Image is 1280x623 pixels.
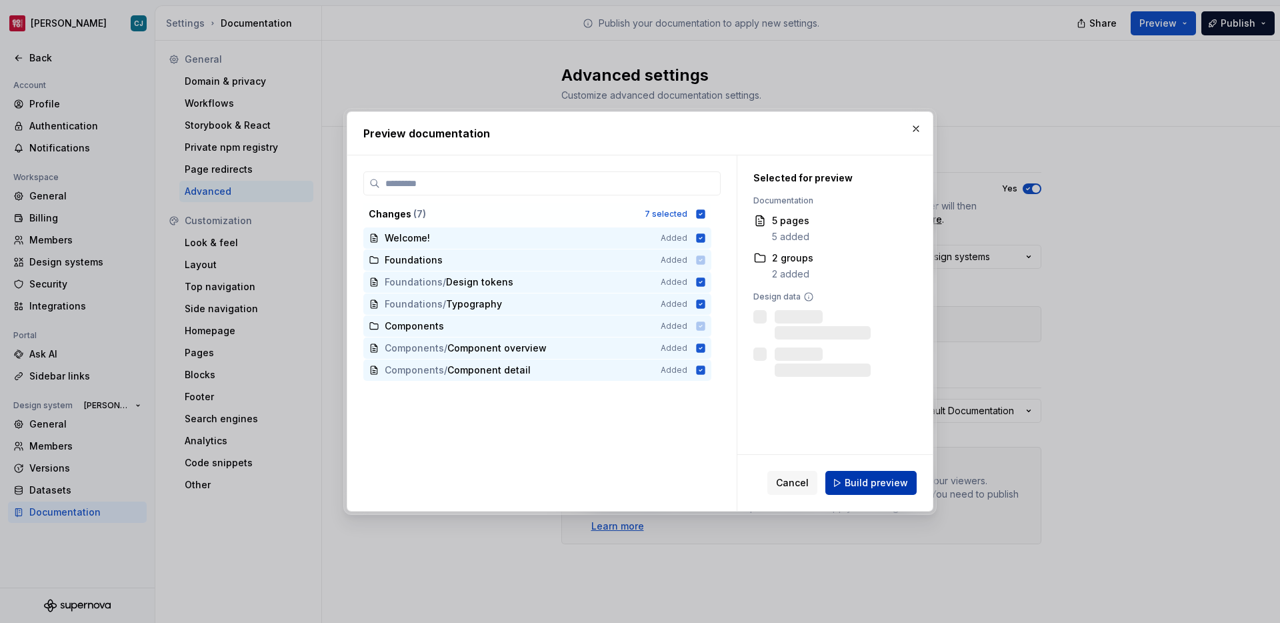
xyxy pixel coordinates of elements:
div: Changes [369,207,637,221]
span: Components [385,364,444,377]
span: ( 7 ) [413,208,426,219]
span: Added [661,233,687,243]
div: Selected for preview [753,171,910,185]
div: 2 added [772,267,813,281]
span: Cancel [776,476,809,490]
button: Cancel [767,471,817,495]
span: Component overview [447,342,547,355]
span: Added [661,343,687,354]
span: Added [661,365,687,376]
span: Welcome! [385,231,430,245]
span: Components [385,342,444,355]
span: Typography [446,297,502,311]
button: Build preview [825,471,917,495]
span: Build preview [845,476,908,490]
span: Design tokens [446,275,513,289]
span: Added [661,277,687,287]
span: / [443,297,446,311]
span: Added [661,299,687,309]
div: 2 groups [772,251,813,265]
span: Foundations [385,275,443,289]
h2: Preview documentation [363,125,917,141]
span: Component detail [447,364,531,377]
div: Documentation [753,195,910,206]
div: Design data [753,291,910,302]
div: 5 added [772,230,809,243]
span: / [444,364,447,377]
div: 7 selected [645,209,687,219]
div: 5 pages [772,214,809,227]
span: / [444,342,447,355]
span: / [443,275,446,289]
span: Foundations [385,297,443,311]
